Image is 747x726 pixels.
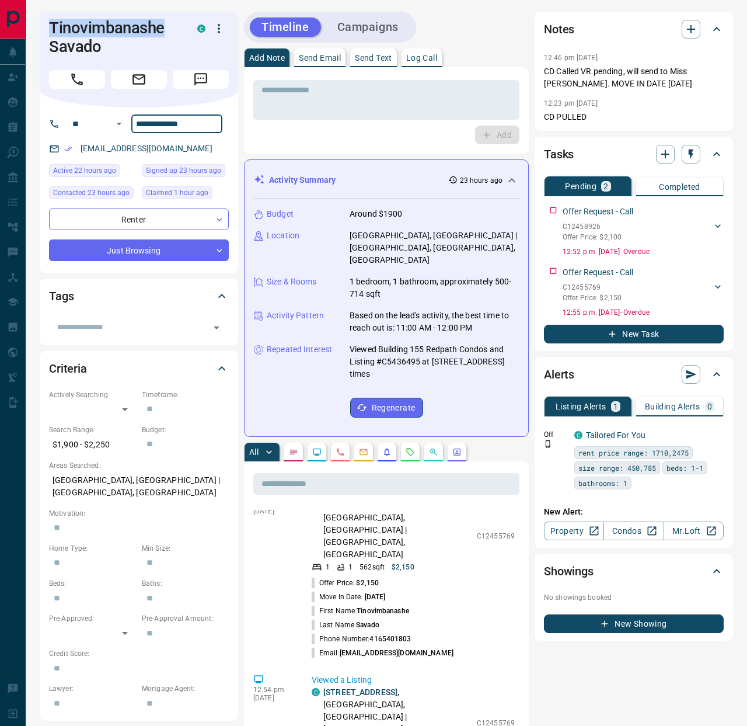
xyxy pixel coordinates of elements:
[563,282,622,293] p: C12455769
[312,674,515,686] p: Viewed a Listing
[49,19,180,56] h1: Tinovimbanashe Savado
[544,365,574,384] h2: Alerts
[142,543,229,554] p: Min Size:
[574,431,582,439] div: condos.ca
[603,182,608,190] p: 2
[81,144,212,153] a: [EMAIL_ADDRESS][DOMAIN_NAME]
[267,343,332,356] p: Repeated Interest
[49,239,229,261] div: Just Browsing
[249,54,285,62] p: Add Note
[49,683,136,694] p: Lawyer:
[267,230,299,242] p: Location
[323,687,397,697] a: [STREET_ADDRESS]
[253,694,294,702] p: [DATE]
[49,390,136,400] p: Actively Searching:
[544,111,724,123] p: CD PULLED
[336,447,345,457] svg: Calls
[357,607,409,615] span: Tinovimbanashe
[544,360,724,388] div: Alerts
[544,592,724,603] p: No showings booked
[49,355,229,383] div: Criteria
[53,187,130,199] span: Contacted 23 hours ago
[707,402,712,411] p: 0
[429,447,438,457] svg: Opportunities
[544,522,604,540] a: Property
[197,25,205,33] div: condos.ca
[578,447,689,458] span: rent price range: 1710,2475
[544,65,724,90] p: CD Called VR pending, will send to Miss [PERSON_NAME]. MOVE IN DATE [DATE]
[563,219,724,245] div: C12458926Offer Price: $2,100
[348,562,352,572] p: 1
[146,165,221,176] span: Signed up 23 hours ago
[326,18,410,37] button: Campaigns
[312,634,411,644] p: Phone Number:
[355,54,392,62] p: Send Text
[254,169,519,191] div: Activity Summary23 hours ago
[563,307,724,318] p: 12:55 p.m. [DATE] - Overdue
[49,186,136,203] div: Mon Oct 13 2025
[563,293,622,303] p: Offer Price: $2,150
[365,593,386,601] span: [DATE]
[544,557,724,585] div: Showings
[49,508,229,519] p: Motivation:
[382,447,392,457] svg: Listing Alerts
[49,648,229,659] p: Credit Score:
[312,447,322,457] svg: Lead Browsing Activity
[613,402,618,411] p: 1
[312,578,379,588] p: Offer Price:
[563,206,634,218] p: Offer Request - Call
[142,390,229,400] p: Timeframe:
[326,562,330,572] p: 1
[267,310,324,322] p: Activity Pattern
[356,579,379,587] span: $2,150
[563,246,724,257] p: 12:52 p.m. [DATE] - Overdue
[563,221,622,232] p: C12458926
[64,145,72,153] svg: Email Verified
[49,70,105,89] span: Call
[666,462,703,474] span: beds: 1-1
[49,471,229,502] p: [GEOGRAPHIC_DATA], [GEOGRAPHIC_DATA] | [GEOGRAPHIC_DATA], [GEOGRAPHIC_DATA]
[392,562,414,572] p: $2,150
[269,174,336,186] p: Activity Summary
[267,208,294,220] p: Budget
[312,606,409,616] p: First Name:
[563,266,634,279] p: Offer Request - Call
[350,310,519,334] p: Based on the lead's activity, the best time to reach out is: 11:00 AM - 12:00 PM
[406,447,415,457] svg: Requests
[53,165,116,176] span: Active 22 hours ago
[142,613,229,624] p: Pre-Approval Amount:
[544,325,724,343] button: New Task
[312,648,453,658] p: Email:
[208,319,225,336] button: Open
[544,429,567,440] p: Off
[146,187,208,199] span: Claimed 1 hour ago
[544,54,598,62] p: 12:46 pm [DATE]
[49,425,136,435] p: Search Range:
[659,183,700,191] p: Completed
[253,507,294,515] p: [DATE]
[350,208,403,220] p: Around $1900
[645,402,700,411] p: Building Alerts
[477,531,515,541] p: C12455769
[49,287,74,305] h2: Tags
[323,499,471,561] p: , [GEOGRAPHIC_DATA], [GEOGRAPHIC_DATA] | [GEOGRAPHIC_DATA], [GEOGRAPHIC_DATA]
[586,430,645,440] a: Tailored For You
[544,15,724,43] div: Notes
[565,182,596,190] p: Pending
[544,506,724,518] p: New Alert:
[49,164,136,180] div: Mon Oct 13 2025
[111,70,167,89] span: Email
[578,477,627,489] span: bathrooms: 1
[563,280,724,305] div: C12455769Offer Price: $2,150
[249,448,259,456] p: All
[142,425,229,435] p: Budget:
[142,578,229,589] p: Baths:
[356,621,379,629] span: Savado
[544,20,574,39] h2: Notes
[350,276,519,300] p: 1 bedroom, 1 bathroom, approximately 500-714 sqft
[563,232,622,242] p: Offer Price: $2,100
[544,145,574,164] h2: Tasks
[350,230,519,266] p: [GEOGRAPHIC_DATA], [GEOGRAPHIC_DATA] | [GEOGRAPHIC_DATA], [GEOGRAPHIC_DATA], [GEOGRAPHIC_DATA]
[664,522,724,540] a: Mr.Loft
[340,649,453,657] span: [EMAIL_ADDRESS][DOMAIN_NAME]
